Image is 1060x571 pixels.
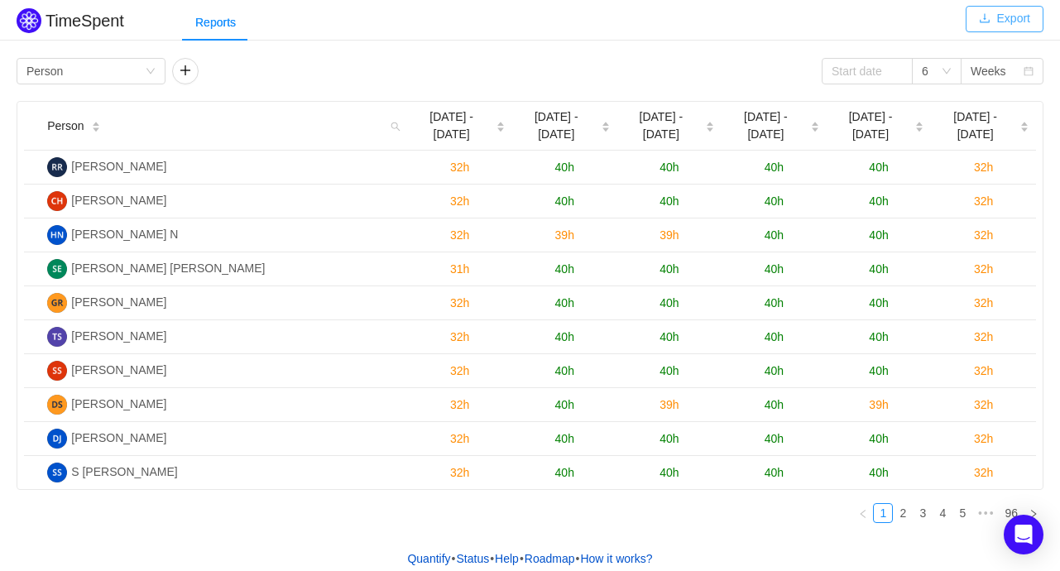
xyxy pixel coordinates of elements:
span: [DATE] - [DATE] [624,108,699,143]
div: Sort [810,119,820,131]
span: 40h [869,228,888,242]
a: Help [494,546,520,571]
span: 40h [765,398,784,411]
span: • [490,552,494,565]
i: icon: down [942,66,952,78]
span: [DATE] - [DATE] [414,108,489,143]
span: 40h [555,194,574,208]
li: 4 [933,503,952,523]
img: SS [47,463,67,482]
i: icon: caret-down [496,126,505,131]
span: [DATE] - [DATE] [728,108,803,143]
span: 32h [974,262,993,276]
span: 40h [660,466,679,479]
span: [DATE] - [DATE] [938,108,1013,143]
span: 39h [555,228,574,242]
a: 1 [874,504,892,522]
li: 96 [999,503,1024,523]
span: 40h [555,296,574,309]
span: 40h [660,330,679,343]
i: icon: caret-down [810,126,819,131]
div: Sort [91,119,101,131]
i: icon: caret-down [915,126,924,131]
img: DJ [47,429,67,449]
i: icon: caret-up [91,119,100,124]
span: [PERSON_NAME] [71,160,166,173]
span: 40h [765,161,784,174]
span: 40h [555,398,574,411]
span: 32h [974,228,993,242]
img: TS [47,327,67,347]
li: Next Page [1024,503,1043,523]
span: 32h [450,398,469,411]
span: 40h [765,466,784,479]
span: S [PERSON_NAME] [71,465,177,478]
i: icon: down [146,66,156,78]
a: 2 [894,504,912,522]
i: icon: caret-down [91,126,100,131]
span: 32h [974,432,993,445]
span: 32h [450,432,469,445]
span: 40h [765,296,784,309]
a: Status [455,546,490,571]
span: 32h [450,296,469,309]
span: 40h [869,330,888,343]
i: icon: caret-up [810,119,819,124]
span: • [520,552,524,565]
span: 40h [869,432,888,445]
span: Person [47,118,84,135]
i: icon: caret-up [915,119,924,124]
span: 32h [450,161,469,174]
span: 40h [765,262,784,276]
span: 32h [450,364,469,377]
div: Sort [705,119,715,131]
div: 6 [922,59,928,84]
span: 40h [765,228,784,242]
span: 39h [869,398,888,411]
span: [PERSON_NAME] N [71,228,178,241]
li: 2 [893,503,913,523]
span: [PERSON_NAME] [71,431,166,444]
div: Sort [496,119,506,131]
div: Open Intercom Messenger [1004,515,1043,554]
span: 40h [869,262,888,276]
a: Quantify [406,546,451,571]
span: 32h [974,161,993,174]
h2: TimeSpent [46,12,124,30]
span: 32h [450,466,469,479]
span: 40h [660,161,679,174]
a: 3 [914,504,932,522]
i: icon: right [1029,509,1038,519]
span: 40h [869,364,888,377]
a: 96 [1000,504,1023,522]
span: ••• [972,503,999,523]
div: Sort [601,119,611,131]
i: icon: caret-up [1020,119,1029,124]
button: icon: downloadExport [966,6,1043,32]
span: 40h [765,330,784,343]
i: icon: caret-up [706,119,715,124]
input: Start date [822,58,913,84]
span: • [576,552,580,565]
span: 40h [660,262,679,276]
img: GR [47,293,67,313]
div: Person [26,59,63,84]
a: 4 [933,504,952,522]
span: 32h [974,364,993,377]
button: icon: plus [172,58,199,84]
img: HN [47,225,67,245]
div: Weeks [971,59,1006,84]
li: 5 [952,503,972,523]
span: 40h [765,194,784,208]
a: 5 [953,504,971,522]
i: icon: search [384,102,407,150]
span: 40h [555,432,574,445]
i: icon: left [858,509,868,519]
span: [PERSON_NAME] [71,397,166,410]
div: Sort [1019,119,1029,131]
img: SS [47,361,67,381]
span: 32h [450,194,469,208]
li: 3 [913,503,933,523]
span: 40h [869,194,888,208]
img: RR [47,157,67,177]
